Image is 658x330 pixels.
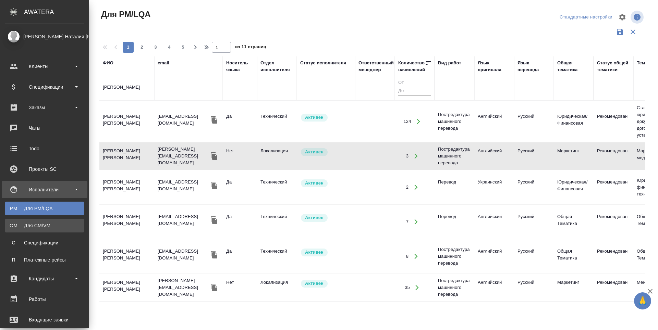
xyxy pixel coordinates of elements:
p: [PERSON_NAME][EMAIL_ADDRESS][DOMAIN_NAME] [158,146,209,166]
div: 7 [406,218,409,225]
a: PMДля PM/LQA [5,202,84,215]
div: Проекты SC [5,164,84,174]
p: Активен [305,114,324,121]
div: Рядовой исполнитель: назначай с учетом рейтинга [300,213,352,223]
td: Постредактура машинного перевода [435,142,474,170]
div: Рядовой исполнитель: назначай с учетом рейтинга [300,148,352,157]
div: Спецификации [5,82,84,92]
p: [EMAIL_ADDRESS][DOMAIN_NAME] [158,213,209,227]
div: Рядовой исполнитель: назначай с учетом рейтинга [300,248,352,257]
div: Исполнители [5,185,84,195]
td: Маркетинг [554,276,594,300]
div: ФИО [103,60,113,66]
div: Todo [5,143,84,154]
div: Платёжные рейсы [9,256,81,263]
td: Технический [257,175,297,199]
div: Для CM/VM [9,222,81,229]
div: Общая тематика [557,60,590,73]
td: Да [223,110,257,134]
a: Todo [2,140,87,157]
span: 🙏 [637,294,648,308]
button: 5 [178,42,188,53]
div: 8 [406,253,409,260]
button: Скопировать [209,215,219,225]
a: Проекты SC [2,161,87,178]
div: Клиенты [5,61,84,72]
div: Работы [5,294,84,304]
td: Перевод [435,175,474,199]
p: Активен [305,180,324,187]
p: [EMAIL_ADDRESS][DOMAIN_NAME] [158,248,209,262]
td: Постредактура машинного перевода [435,243,474,270]
td: Юридическая/Финансовая [554,110,594,134]
div: Язык перевода [517,60,550,73]
td: Английский [474,110,514,134]
button: Открыть работы [409,215,423,229]
td: Да [223,175,257,199]
td: Юридическая/Финансовая [554,175,594,199]
span: Для PM/LQA [99,9,150,20]
p: Активен [305,149,324,155]
button: 🙏 [634,292,651,309]
div: Тематика [637,60,657,66]
div: 3 [406,153,409,160]
div: Носитель языка [226,60,254,73]
span: 5 [178,44,188,51]
p: [EMAIL_ADDRESS][DOMAIN_NAME] [158,113,209,127]
button: Открыть работы [409,250,423,264]
div: Вид работ [438,60,461,66]
td: Рекомендован [594,144,633,168]
td: Английский [474,276,514,300]
div: Отдел исполнителя [260,60,293,73]
div: Рядовой исполнитель: назначай с учетом рейтинга [300,179,352,188]
td: Технический [257,210,297,234]
td: Да [223,244,257,268]
td: [PERSON_NAME] [PERSON_NAME] [99,110,154,134]
td: Нет [223,276,257,300]
div: Чаты [5,123,84,133]
div: Для PM/LQA [9,205,81,212]
div: [PERSON_NAME] Наталия [PERSON_NAME] [5,33,84,40]
a: CMДля CM/VM [5,219,84,232]
div: Ответственный менеджер [358,60,394,73]
div: 2 [406,184,409,191]
button: Скопировать [209,180,219,191]
div: Количество начислений [398,60,425,73]
td: Перевод [435,210,474,234]
td: Рекомендован [594,110,633,134]
td: Нет [223,144,257,168]
button: Скопировать [209,282,219,293]
td: Технический [257,244,297,268]
td: Рекомендован [594,175,633,199]
td: [PERSON_NAME] [PERSON_NAME] [99,175,154,199]
div: Заказы [5,102,84,113]
td: [PERSON_NAME] [PERSON_NAME] [99,210,154,234]
td: Локализация [257,276,297,300]
button: Открыть работы [412,115,426,129]
button: Скопировать [209,250,219,260]
a: ССпецификации [5,236,84,250]
p: [EMAIL_ADDRESS][DOMAIN_NAME] [158,179,209,192]
div: split button [558,12,614,23]
div: 124 [403,118,411,125]
div: Спецификации [9,239,81,246]
td: Английский [474,144,514,168]
p: [PERSON_NAME][EMAIL_ADDRESS][DOMAIN_NAME] [158,277,209,298]
button: Скопировать [209,115,219,125]
div: Рядовой исполнитель: назначай с учетом рейтинга [300,279,352,288]
button: 4 [164,42,175,53]
td: Рекомендован [594,276,633,300]
a: Работы [2,291,87,308]
td: Русский [514,144,554,168]
div: email [158,60,169,66]
button: 3 [150,42,161,53]
button: Открыть работы [409,180,423,194]
button: Сбросить фильтры [626,25,639,38]
p: Активен [305,214,324,221]
td: Постредактура машинного перевода [435,274,474,301]
input: До [398,87,431,96]
a: ППлатёжные рейсы [5,253,84,267]
div: Кандидаты [5,274,84,284]
span: 3 [150,44,161,51]
button: Открыть работы [410,281,424,295]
